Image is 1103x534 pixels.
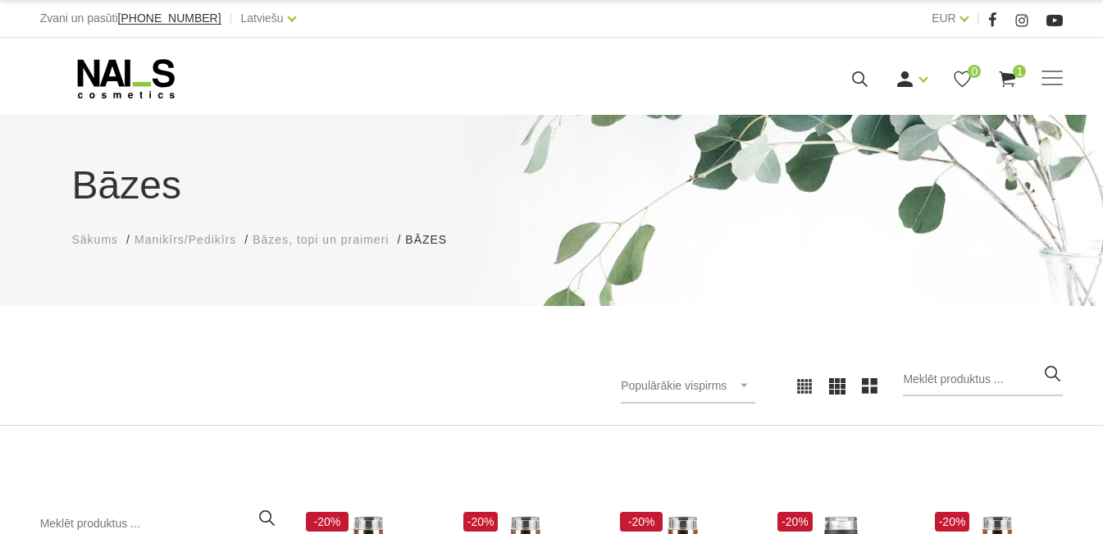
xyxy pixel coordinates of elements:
h1: Bāzes [72,156,1032,215]
a: Bāzes, topi un praimeri [253,231,389,249]
span: | [977,8,980,29]
input: Meklēt produktus ... [903,363,1063,396]
span: Bāzes, topi un praimeri [253,233,389,246]
a: Latviešu [241,8,284,28]
span: [PHONE_NUMBER] [118,11,221,25]
a: EUR [932,8,956,28]
span: -20% [620,512,663,532]
span: | [230,8,233,29]
a: 1 [997,69,1018,89]
a: [PHONE_NUMBER] [118,12,221,25]
a: Manikīrs/Pedikīrs [134,231,236,249]
span: -20% [306,512,349,532]
span: Populārākie vispirms [621,379,727,392]
span: -20% [463,512,499,532]
a: 0 [952,69,973,89]
span: -20% [777,512,813,532]
span: Sākums [72,233,119,246]
span: Manikīrs/Pedikīrs [134,233,236,246]
span: 1 [1013,65,1026,78]
span: -20% [935,512,970,532]
span: 0 [968,65,981,78]
a: Sākums [72,231,119,249]
div: Zvani un pasūti [40,8,221,29]
li: Bāzes [405,231,463,249]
